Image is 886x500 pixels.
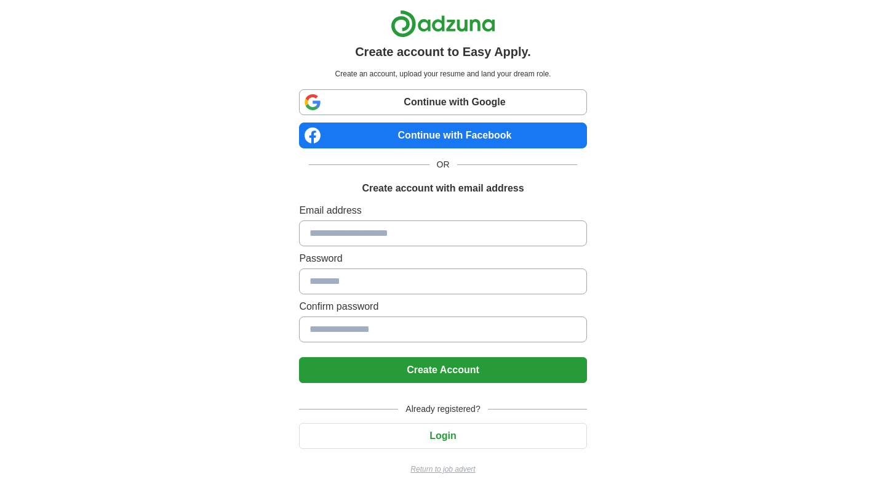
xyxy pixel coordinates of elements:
img: Adzuna logo [391,10,495,38]
p: Create an account, upload your resume and land your dream role. [301,68,584,79]
a: Continue with Google [299,89,586,115]
span: OR [429,158,457,171]
button: Login [299,423,586,449]
h1: Create account with email address [362,181,524,196]
label: Confirm password [299,299,586,314]
a: Login [299,430,586,441]
label: Password [299,251,586,266]
h1: Create account to Easy Apply. [355,42,531,61]
span: Already registered? [398,403,487,416]
label: Email address [299,203,586,218]
a: Continue with Facebook [299,123,586,148]
button: Create Account [299,357,586,383]
a: Return to job advert [299,464,586,475]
